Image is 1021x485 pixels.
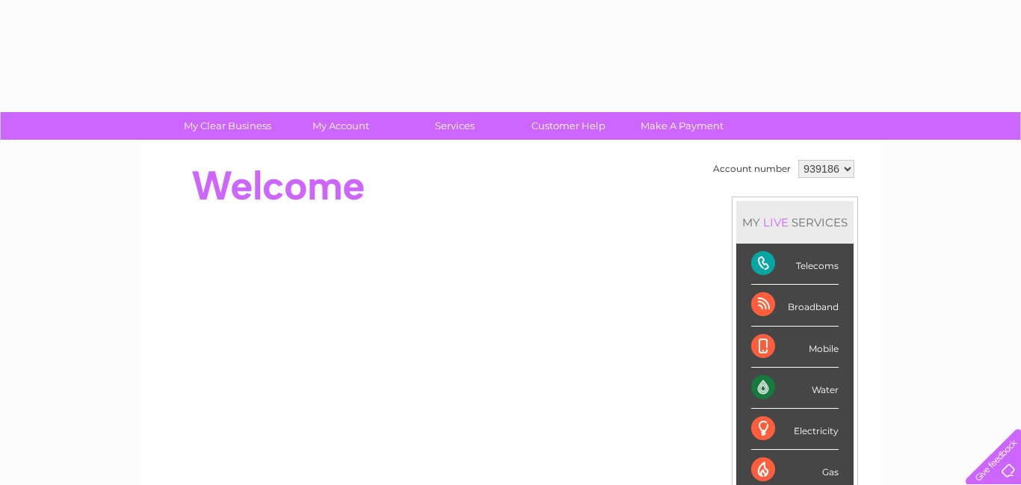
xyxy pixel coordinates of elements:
a: Customer Help [507,112,630,140]
div: MY SERVICES [736,201,854,244]
a: Make A Payment [620,112,744,140]
a: My Account [280,112,403,140]
div: LIVE [760,215,792,229]
div: Electricity [751,409,839,450]
div: Telecoms [751,244,839,285]
a: Services [393,112,516,140]
div: Water [751,368,839,409]
div: Mobile [751,327,839,368]
div: Broadband [751,285,839,326]
td: Account number [709,156,795,182]
a: My Clear Business [166,112,289,140]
